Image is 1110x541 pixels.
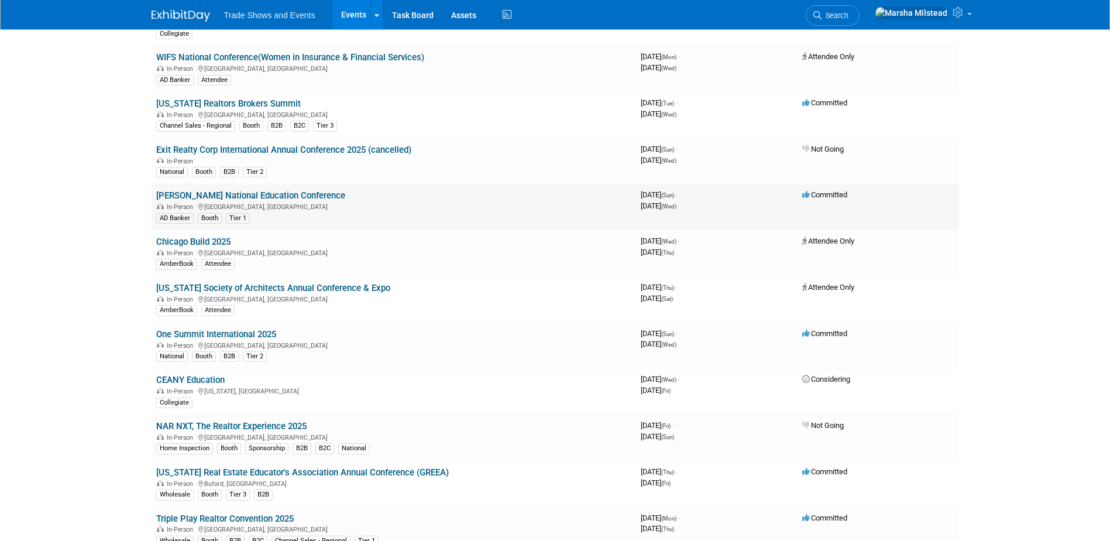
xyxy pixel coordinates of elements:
div: [GEOGRAPHIC_DATA], [GEOGRAPHIC_DATA] [156,63,631,73]
span: In-Person [167,526,197,533]
span: Attendee Only [802,237,854,245]
div: Wholesale [156,489,194,500]
span: [DATE] [641,375,680,384]
a: Triple Play Realtor Convention 2025 [156,513,294,524]
div: Collegiate [156,398,193,408]
span: - [672,421,674,430]
a: [US_STATE] Real Estate Educator's Association Annual Conference (GREEA) [156,467,449,478]
span: [DATE] [641,340,676,348]
span: [DATE] [641,524,674,533]
div: B2B [293,443,311,454]
span: (Thu) [661,249,674,256]
span: [DATE] [641,156,676,165]
div: [GEOGRAPHIC_DATA], [GEOGRAPHIC_DATA] [156,109,631,119]
div: Booth [192,167,216,177]
span: [DATE] [641,294,673,303]
img: In-Person Event [157,434,164,440]
span: (Sat) [661,296,673,302]
a: WIFS National Conference(Women in Insurance & Financial Services) [156,52,424,63]
span: In-Person [167,203,197,211]
span: In-Person [167,296,197,303]
span: In-Person [167,480,197,488]
span: - [678,375,680,384]
a: [US_STATE] Society of Architects Annual Conference & Expo [156,283,390,293]
a: Chicago Build 2025 [156,237,231,247]
span: Committed [802,467,847,476]
div: National [156,351,188,362]
div: B2C [315,443,334,454]
span: (Thu) [661,526,674,532]
span: In-Person [167,111,197,119]
div: [GEOGRAPHIC_DATA], [GEOGRAPHIC_DATA] [156,524,631,533]
div: B2C [290,121,309,131]
img: ExhibitDay [152,10,210,22]
a: CEANY Education [156,375,225,385]
div: B2B [254,489,273,500]
span: Considering [802,375,850,384]
span: (Fri) [661,423,671,429]
div: Channel Sales - Regional [156,121,235,131]
img: In-Person Event [157,526,164,532]
div: [GEOGRAPHIC_DATA], [GEOGRAPHIC_DATA] [156,340,631,350]
div: B2B [220,351,239,362]
div: [GEOGRAPHIC_DATA], [GEOGRAPHIC_DATA] [156,432,631,441]
span: (Thu) [661,285,674,291]
div: Attendee [201,259,235,269]
span: [DATE] [641,467,678,476]
div: Sponsorship [245,443,288,454]
span: - [678,52,680,61]
span: - [678,513,680,522]
div: Tier 3 [226,489,250,500]
div: Home Inspection [156,443,213,454]
span: Not Going [802,145,844,153]
span: Committed [802,513,847,522]
span: (Fri) [661,480,671,487]
span: - [678,237,680,245]
div: National [338,443,370,454]
span: - [676,467,678,476]
span: (Tue) [661,100,674,107]
div: Booth [198,489,222,500]
a: [PERSON_NAME] National Education Conference [156,190,345,201]
span: [DATE] [641,201,676,210]
span: - [676,283,678,292]
a: Search [806,5,860,26]
span: [DATE] [641,145,678,153]
span: (Mon) [661,515,676,522]
div: [GEOGRAPHIC_DATA], [GEOGRAPHIC_DATA] [156,294,631,303]
span: (Sun) [661,146,674,153]
span: (Thu) [661,469,674,475]
a: [US_STATE] Realtors Brokers Summit [156,98,301,109]
div: Booth [192,351,216,362]
div: [US_STATE], [GEOGRAPHIC_DATA] [156,386,631,395]
div: [GEOGRAPHIC_DATA], [GEOGRAPHIC_DATA] [156,248,631,257]
span: Committed [802,98,847,107]
img: In-Person Event [157,65,164,71]
div: Booth [198,213,222,224]
div: Tier 3 [313,121,337,131]
span: - [676,98,678,107]
span: [DATE] [641,190,678,199]
a: Exit Realty Corp International Annual Conference 2025 (cancelled) [156,145,411,155]
div: AmberBook [156,259,197,269]
span: - [676,190,678,199]
div: Buford, [GEOGRAPHIC_DATA] [156,478,631,488]
span: (Mon) [661,54,676,60]
img: In-Person Event [157,111,164,117]
a: NAR NXT, The Realtor Experience 2025 [156,421,307,432]
span: Committed [802,329,847,338]
span: (Wed) [661,341,676,348]
span: (Wed) [661,157,676,164]
img: In-Person Event [157,203,164,209]
span: [DATE] [641,421,674,430]
span: - [676,329,678,338]
div: Booth [217,443,241,454]
div: B2B [220,167,239,177]
span: (Sun) [661,331,674,337]
span: [DATE] [641,432,674,441]
span: [DATE] [641,52,680,61]
span: [DATE] [641,248,674,256]
span: Attendee Only [802,283,854,292]
span: In-Person [167,388,197,395]
div: Tier 2 [243,167,267,177]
